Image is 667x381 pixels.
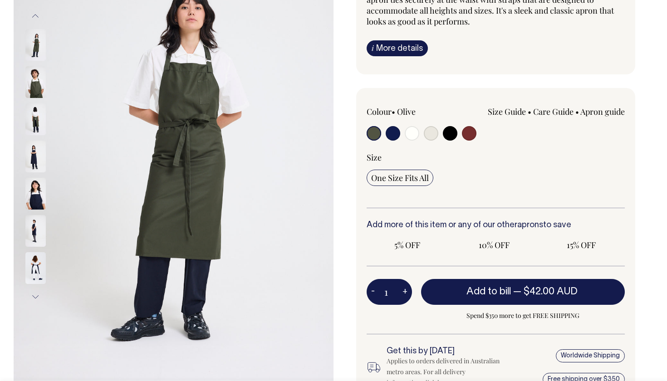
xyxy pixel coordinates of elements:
a: iMore details [367,40,428,56]
label: Olive [397,106,416,117]
img: dark-navy [25,178,46,210]
img: dark-navy [25,252,46,284]
img: olive [25,29,46,61]
button: + [398,283,412,301]
img: dark-navy [25,141,46,172]
span: One Size Fits All [371,172,429,183]
input: One Size Fits All [367,170,433,186]
span: 10% OFF [458,239,531,250]
a: Apron guide [580,106,625,117]
span: 15% OFF [545,239,618,250]
span: • [575,106,579,117]
span: Spend $350 more to get FREE SHIPPING [421,310,625,321]
button: Next [29,287,42,307]
h6: Add more of this item or any of our other to save [367,221,625,230]
a: Size Guide [488,106,526,117]
a: aprons [517,221,543,229]
img: dark-navy [25,215,46,247]
input: 5% OFF [367,237,448,253]
span: $42.00 AUD [524,287,578,296]
span: — [513,287,580,296]
img: olive [25,66,46,98]
span: 5% OFF [371,239,444,250]
span: i [372,43,374,53]
span: Add to bill [466,287,511,296]
input: 15% OFF [540,237,622,253]
button: - [367,283,379,301]
input: 10% OFF [454,237,535,253]
button: Add to bill —$42.00 AUD [421,279,625,304]
span: • [528,106,531,117]
span: • [392,106,395,117]
img: olive [25,103,46,135]
a: Care Guide [533,106,574,117]
button: Previous [29,6,42,26]
div: Colour [367,106,470,117]
h6: Get this by [DATE] [387,347,507,356]
div: Size [367,152,625,163]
